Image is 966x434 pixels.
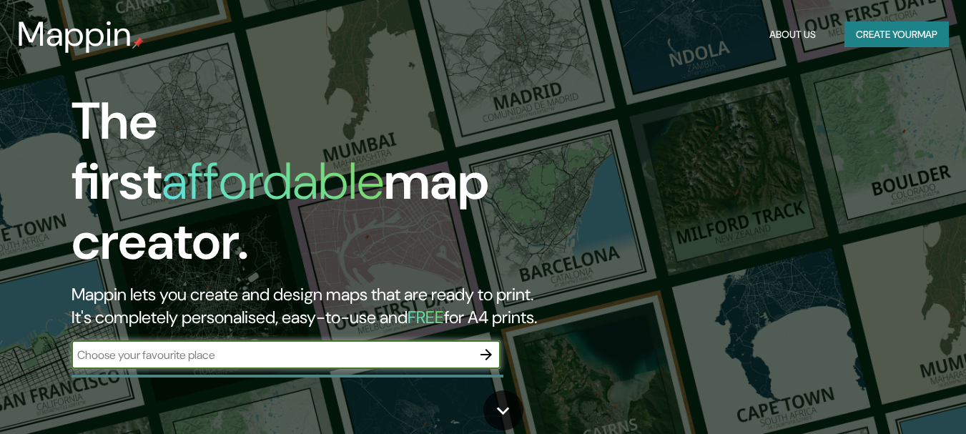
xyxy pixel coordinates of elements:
button: About Us [764,21,822,48]
input: Choose your favourite place [72,347,472,363]
img: mappin-pin [132,37,144,49]
h3: Mappin [17,14,132,54]
h2: Mappin lets you create and design maps that are ready to print. It's completely personalised, eas... [72,283,555,329]
button: Create yourmap [844,21,949,48]
h5: FREE [408,306,444,328]
h1: affordable [162,148,384,214]
h1: The first map creator. [72,92,555,283]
